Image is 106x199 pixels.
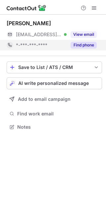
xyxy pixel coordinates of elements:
[71,31,97,38] button: Reveal Button
[7,20,51,27] div: [PERSON_NAME]
[18,97,71,102] span: Add to email campaign
[7,122,102,132] button: Notes
[18,65,90,70] div: Save to List / ATS / CRM
[7,4,46,12] img: ContactOut v5.3.10
[7,109,102,118] button: Find work email
[7,93,102,105] button: Add to email campaign
[16,32,62,37] span: [EMAIL_ADDRESS][PERSON_NAME][DOMAIN_NAME]
[18,81,89,86] span: AI write personalized message
[17,111,99,117] span: Find work email
[7,61,102,73] button: save-profile-one-click
[7,77,102,89] button: AI write personalized message
[17,124,99,130] span: Notes
[71,42,97,48] button: Reveal Button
